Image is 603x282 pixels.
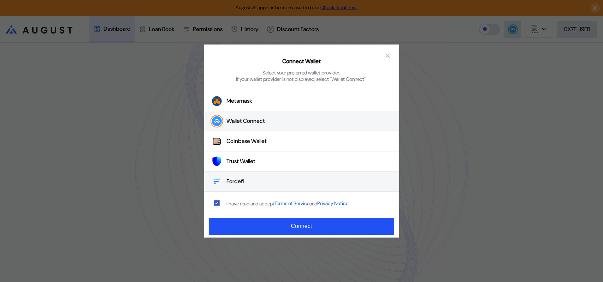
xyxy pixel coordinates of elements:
[227,118,265,125] div: Wallet Connect
[212,157,222,167] img: Trust Wallet
[204,112,399,132] button: Wallet Connect
[227,97,253,105] div: Metamask
[204,91,399,112] button: Metamask
[263,70,341,76] div: Select your preferred wallet provider.
[227,138,267,145] div: Coinbase Wallet
[236,76,367,82] div: If your wallet provider is not displayed, select "Wallet Connect".
[204,132,399,152] button: Coinbase WalletCoinbase Wallet
[227,158,256,165] div: Trust Wallet
[318,200,349,207] a: Privacy Notice
[310,200,318,207] span: and
[212,177,222,187] img: Fordefi
[227,178,244,185] div: Fordefi
[282,58,321,65] h2: Connect Wallet
[382,50,394,61] button: close modal
[204,172,399,192] button: FordefiFordefi
[275,200,310,207] a: Terms of Service
[227,200,350,207] div: I have read and accept .
[204,152,399,172] button: Trust WalletTrust Wallet
[209,218,394,235] button: Connect
[212,137,222,146] img: Coinbase Wallet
